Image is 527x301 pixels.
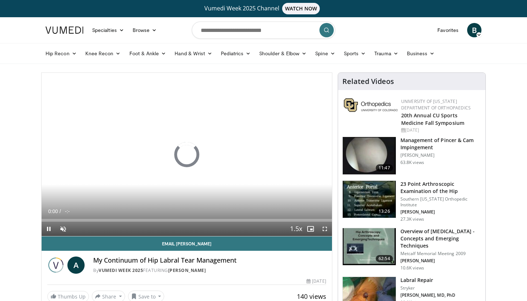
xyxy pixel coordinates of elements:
[467,23,481,37] a: B
[340,46,370,61] a: Sports
[344,98,398,112] img: 355603a8-37da-49b6-856f-e00d7e9307d3.png.150x105_q85_autocrop_double_scale_upscale_version-0.2.png
[318,222,332,236] button: Fullscreen
[93,257,326,264] h4: My Continuum of Hip Labral Tear Management
[46,27,84,34] img: VuMedi Logo
[282,3,320,14] span: WATCH NOW
[217,46,255,61] a: Pediatrics
[42,236,332,251] a: Email [PERSON_NAME]
[65,208,70,214] span: -:-
[311,46,339,61] a: Spine
[81,46,125,61] a: Knee Recon
[400,251,481,257] p: Metcalf Memorial Meeting 2009
[400,209,481,215] p: [PERSON_NAME]
[307,278,326,284] div: [DATE]
[42,73,332,236] video-js: Video Player
[47,3,480,14] a: Vumedi Week 2025 ChannelWATCH NOW
[343,137,396,174] img: 38483_0000_3.png.150x105_q85_crop-smart_upscale.jpg
[125,46,171,61] a: Foot & Ankle
[297,292,326,301] span: 140 views
[289,222,303,236] button: Playback Rate
[42,222,56,236] button: Pause
[400,258,481,264] p: [PERSON_NAME]
[400,292,456,298] p: [PERSON_NAME], MD, PhD
[401,127,480,133] div: [DATE]
[56,222,70,236] button: Unmute
[401,112,464,126] a: 20th Annual CU Sports Medicine Fall Symposium
[370,46,403,61] a: Trauma
[400,160,424,165] p: 63.8K views
[42,219,332,222] div: Progress Bar
[400,180,481,195] h3: 23 Point Arthroscopic Examination of the Hip
[343,181,396,218] img: oa8B-rsjN5HfbTbX4xMDoxOjBrO-I4W8.150x105_q85_crop-smart_upscale.jpg
[400,277,456,284] h3: Labral Repair
[342,77,394,86] h4: Related Videos
[47,257,65,274] img: Vumedi Week 2025
[93,267,326,274] div: By FEATURING
[400,137,481,151] h3: Management of Pincer & Cam Impingement
[67,257,85,274] a: A
[60,208,61,214] span: /
[128,23,161,37] a: Browse
[342,137,481,175] a: 11:47 Management of Pincer & Cam Impingement [PERSON_NAME] 63.8K views
[403,46,439,61] a: Business
[48,208,58,214] span: 0:00
[400,216,424,222] p: 27.3K views
[400,265,424,271] p: 10.6K views
[376,255,393,262] span: 62:54
[99,267,143,273] a: Vumedi Week 2025
[342,228,481,271] a: 62:54 Overview of [MEDICAL_DATA] - Concepts and Emerging Techniques Metcalf Memorial Meeting 2009...
[255,46,311,61] a: Shoulder & Elbow
[376,208,393,215] span: 13:26
[400,152,481,158] p: [PERSON_NAME]
[400,196,481,208] p: Southern [US_STATE] Orthopedic Institute
[400,285,456,291] p: Stryker
[401,98,471,111] a: University of [US_STATE] Department of Orthopaedics
[433,23,463,37] a: Favorites
[342,180,481,222] a: 13:26 23 Point Arthroscopic Examination of the Hip Southern [US_STATE] Orthopedic Institute [PERS...
[400,228,481,249] h3: Overview of [MEDICAL_DATA] - Concepts and Emerging Techniques
[41,46,81,61] a: Hip Recon
[170,46,217,61] a: Hand & Wrist
[88,23,128,37] a: Specialties
[192,22,335,39] input: Search topics, interventions
[376,164,393,171] span: 11:47
[343,228,396,265] img: 678363_3.png.150x105_q85_crop-smart_upscale.jpg
[303,222,318,236] button: Enable picture-in-picture mode
[168,267,206,273] a: [PERSON_NAME]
